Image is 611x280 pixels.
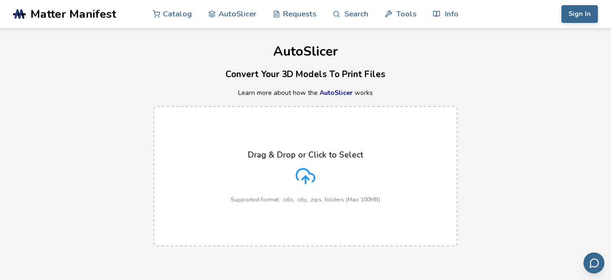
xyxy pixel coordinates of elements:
[320,88,353,97] a: AutoSlicer
[561,5,598,23] button: Sign In
[30,7,116,21] span: Matter Manifest
[583,252,604,273] button: Send feedback via email
[248,150,363,159] p: Drag & Drop or Click to Select
[231,196,380,203] p: Supported format: .stls, .obj, .zips, folders (Max 100MB)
